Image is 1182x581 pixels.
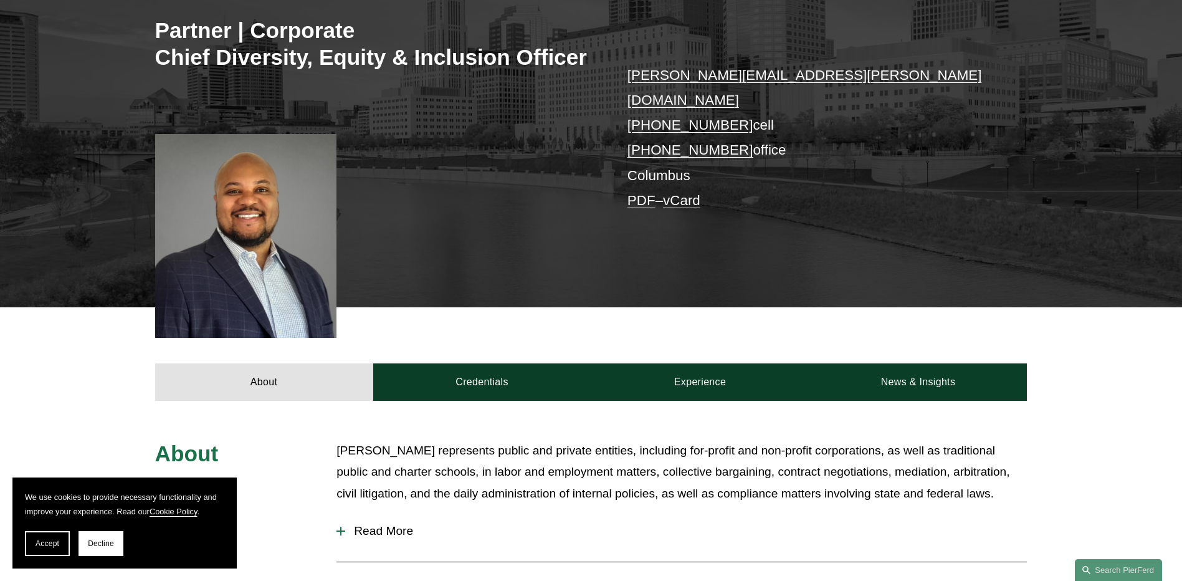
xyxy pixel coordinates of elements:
button: Decline [79,531,123,556]
a: [PHONE_NUMBER] [627,117,753,133]
h3: Partner | Corporate Chief Diversity, Equity & Inclusion Officer [155,17,591,71]
p: We use cookies to provide necessary functionality and improve your experience. Read our . [25,490,224,519]
a: Cookie Policy [150,507,198,516]
a: About [155,363,373,401]
section: Cookie banner [12,478,237,569]
span: About [155,441,219,466]
a: Search this site [1075,559,1162,581]
a: Credentials [373,363,591,401]
a: News & Insights [809,363,1027,401]
span: Decline [88,539,114,548]
p: cell office Columbus – [627,63,991,214]
button: Accept [25,531,70,556]
p: [PERSON_NAME] represents public and private entities, including for-profit and non-profit corpora... [336,440,1027,505]
a: vCard [663,193,700,208]
a: Experience [591,363,809,401]
span: Accept [36,539,59,548]
a: [PHONE_NUMBER] [627,142,753,158]
a: PDF [627,193,655,208]
a: [PERSON_NAME][EMAIL_ADDRESS][PERSON_NAME][DOMAIN_NAME] [627,67,982,108]
button: Read More [336,515,1027,547]
span: Read More [345,524,1027,538]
